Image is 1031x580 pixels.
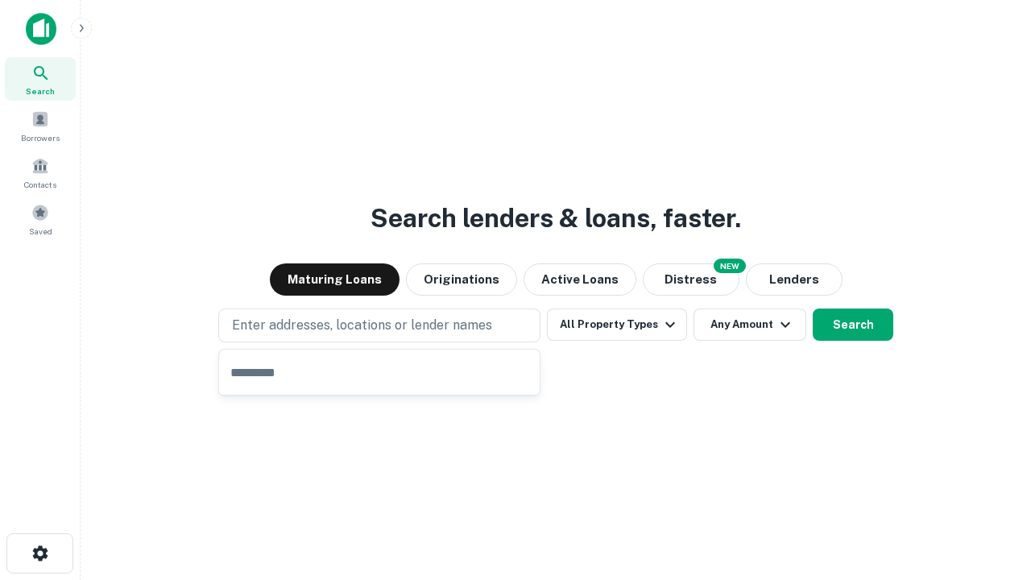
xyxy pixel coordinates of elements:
div: NEW [714,259,746,273]
a: Borrowers [5,104,76,147]
a: Search [5,57,76,101]
p: Enter addresses, locations or lender names [232,316,492,335]
span: Search [26,85,55,97]
button: Originations [406,263,517,296]
iframe: Chat Widget [950,451,1031,528]
button: Search distressed loans with lien and other non-mortgage details. [643,263,739,296]
button: Active Loans [524,263,636,296]
a: Saved [5,197,76,241]
button: Lenders [746,263,843,296]
button: Enter addresses, locations or lender names [218,309,540,342]
button: Search [813,309,893,341]
button: All Property Types [547,309,687,341]
img: capitalize-icon.png [26,13,56,45]
a: Contacts [5,151,76,194]
button: Any Amount [694,309,806,341]
button: Maturing Loans [270,263,400,296]
h3: Search lenders & loans, faster. [371,199,741,238]
span: Borrowers [21,131,60,144]
span: Saved [29,225,52,238]
span: Contacts [24,178,56,191]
